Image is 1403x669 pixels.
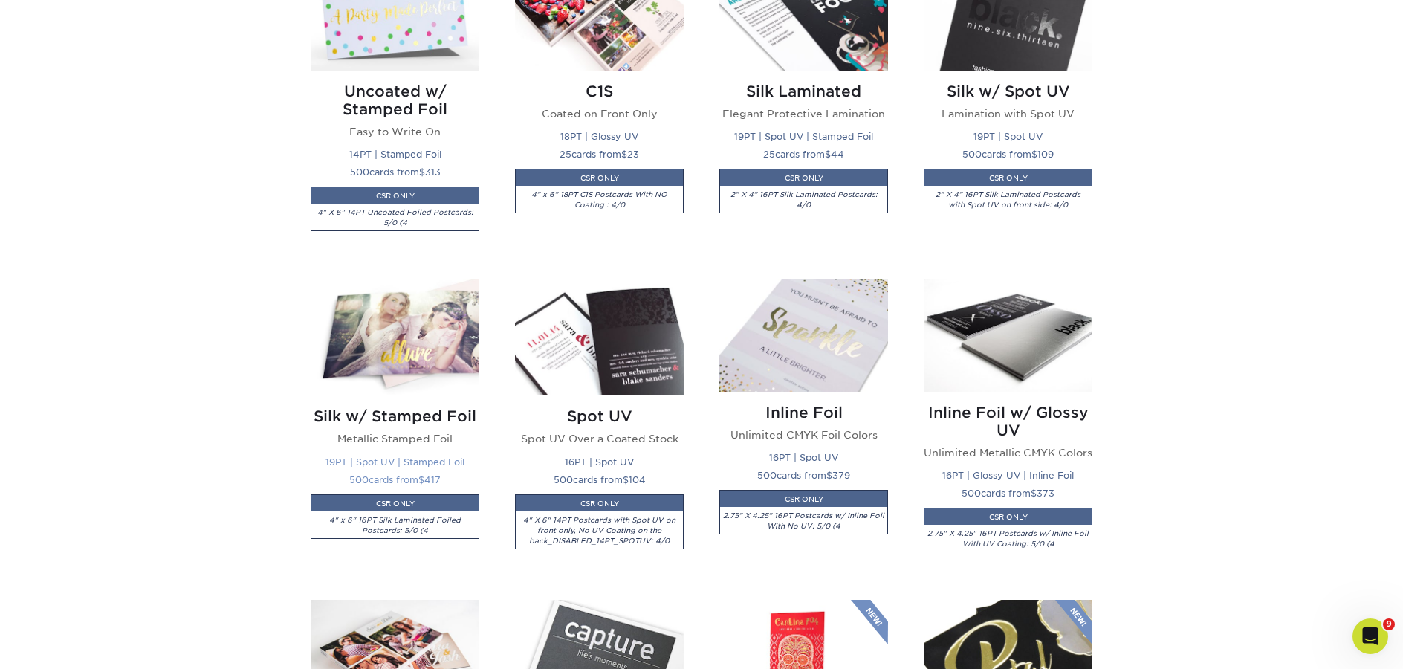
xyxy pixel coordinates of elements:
small: CSR ONLY [580,500,619,508]
span: 417 [424,474,441,485]
small: 18PT | Glossy UV [560,131,638,142]
small: cards from [349,474,441,485]
span: 500 [349,474,369,485]
p: Spot UV Over a Coated Stock [515,431,684,446]
h2: C1S [515,83,684,100]
small: 16PT | Spot UV [769,452,838,463]
small: CSR ONLY [376,192,415,200]
i: 2.75" X 4.25" 16PT Postcards w/ Inline Foil With UV Coating: 5/0 (4 [927,529,1089,548]
span: $ [826,470,832,481]
span: 379 [832,470,850,481]
img: New Product [851,600,888,644]
img: Profile image for Operator [42,8,66,32]
div: Erica says… [12,85,285,209]
a: Inline Foil Postcards Inline Foil Unlimited CMYK Foil Colors 16PT | Spot UV 500cards from$379CSR ... [719,279,888,582]
span: $ [1031,149,1037,160]
h2: Inline Foil w/ Glossy UV [924,404,1092,439]
p: Unlimited CMYK Foil Colors [719,427,888,442]
button: Upload attachment [71,487,82,499]
small: 16PT | Spot UV [565,456,634,468]
button: go back [10,6,38,34]
button: Gif picker [47,487,59,499]
small: 19PT | Spot UV | Stamped Foil [734,131,873,142]
small: cards from [350,167,441,178]
i: 2" X 4" 16PT Silk Laminated Postcards: 4/0 [730,190,878,209]
a: Inline Foil w/ Glossy UV Postcards Inline Foil w/ Glossy UV Unlimited Metallic CMYK Colors 16PT |... [924,279,1092,582]
span: $ [419,167,425,178]
small: cards from [560,149,639,160]
span: 9 [1383,618,1395,630]
span: 500 [962,149,982,160]
i: 4" x 6" 18PT C1S Postcards With NO Coating : 4/0 [531,190,667,209]
small: cards from [554,474,646,485]
small: 19PT | Spot UV [973,131,1043,142]
div: Close [261,6,288,33]
span: 313 [425,167,441,178]
button: Send a message… [253,481,279,505]
span: 500 [962,488,981,499]
a: Spot UV Postcards Spot UV Spot UV Over a Coated Stock 16PT | Spot UV 500cards from$104CSR ONLY4" ... [515,279,684,582]
span: 44 [831,149,844,160]
div: Customer would like any samples with Inline Foil, Raised Foil and Stamped Foil [PERSON_NAME][STRE... [54,85,285,191]
i: 4" X 6" 14PT Uncoated Foiled Postcards: 5/0 (4 [317,208,473,227]
small: 19PT | Spot UV | Stamped Foil [325,456,464,468]
i: 2.75" X 4.25" 16PT Postcards w/ Inline Foil With No UV: 5/0 (4 [723,511,884,530]
small: CSR ONLY [989,174,1028,182]
small: cards from [763,149,844,160]
h2: Spot UV [515,407,684,425]
h2: Silk w/ Stamped Foil [311,407,479,425]
i: 4" X 6" 14PT Postcards with Spot UV on front only, No UV Coating on the back_DISABLED_14PT_SPOTUV... [523,516,675,545]
h2: Inline Foil [719,404,888,421]
span: 500 [757,470,777,481]
span: 25 [763,149,775,160]
small: cards from [962,149,1054,160]
img: Inline Foil Postcards [719,279,888,391]
i: 4" x 6" 16PT Silk Laminated Foiled Postcards: 5/0 (4 [329,516,461,534]
span: $ [623,474,629,485]
span: $ [621,149,627,160]
img: Spot UV Postcards [515,279,684,395]
small: cards from [757,470,850,481]
p: Easy to Write On [311,124,479,139]
p: Coated on Front Only [515,106,684,121]
span: 373 [1037,488,1054,499]
span: 500 [554,474,573,485]
button: Start recording [94,487,106,499]
img: Silk w/ Stamped Foil Postcards [311,279,479,395]
p: Elegant Protective Lamination [719,106,888,121]
small: CSR ONLY [785,174,823,182]
span: $ [418,474,424,485]
i: 2" X 4" 16PT Silk Laminated Postcards with Spot UV on front side: 4/0 [936,190,1080,209]
span: 104 [629,474,646,485]
p: The team can also help [72,19,185,33]
textarea: Message… [13,456,285,481]
span: 23 [627,149,639,160]
h1: Operator [72,7,125,19]
button: Emoji picker [23,487,35,499]
a: Silk w/ Stamped Foil Postcards Silk w/ Stamped Foil Metallic Stamped Foil 19PT | Spot UV | Stampe... [311,279,479,582]
small: CSR ONLY [580,174,619,182]
span: $ [825,149,831,160]
small: CSR ONLY [989,513,1028,521]
small: 14PT | Stamped Foil [349,149,441,160]
span: $ [1031,488,1037,499]
small: 16PT | Glossy UV | Inline Foil [942,470,1074,481]
span: 500 [350,167,369,178]
h2: Silk Laminated [719,83,888,100]
p: Unlimited Metallic CMYK Colors [924,445,1092,460]
div: Customer would like any samples with Inline Foil, Raised Foil and Stamped Foil [PERSON_NAME] [STR... [65,94,273,182]
p: Metallic Stamped Foil [311,431,479,446]
h2: Uncoated w/ Stamped Foil [311,83,479,118]
button: Home [233,6,261,34]
small: CSR ONLY [785,495,823,503]
h2: Silk w/ Spot UV [924,83,1092,100]
small: CSR ONLY [376,500,415,508]
span: 25 [560,149,571,160]
p: Lamination with Spot UV [924,106,1092,121]
img: New Product [1055,600,1092,644]
span: 109 [1037,149,1054,160]
small: cards from [962,488,1054,499]
iframe: Intercom live chat [1352,618,1388,654]
img: Inline Foil w/ Glossy UV Postcards [924,279,1092,391]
